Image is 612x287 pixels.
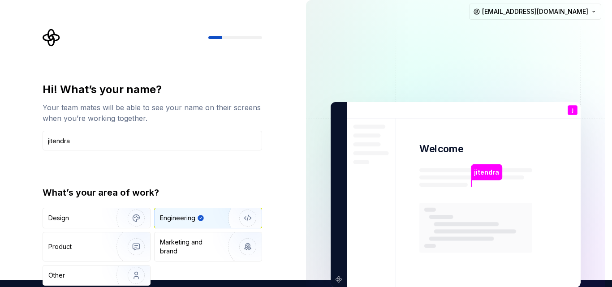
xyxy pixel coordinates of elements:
p: jitendra [474,167,499,177]
div: Product [48,242,72,251]
svg: Supernova Logo [43,29,60,47]
div: What’s your area of work? [43,186,262,199]
div: Hi! What’s your name? [43,82,262,97]
button: [EMAIL_ADDRESS][DOMAIN_NAME] [469,4,601,20]
p: j [572,108,573,113]
span: [EMAIL_ADDRESS][DOMAIN_NAME] [482,7,588,16]
div: Marketing and brand [160,238,220,256]
div: Design [48,214,69,223]
div: Other [48,271,65,280]
div: Engineering [160,214,195,223]
input: Han Solo [43,131,262,150]
p: Welcome [419,142,463,155]
div: Your team mates will be able to see your name on their screens when you’re working together. [43,102,262,124]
